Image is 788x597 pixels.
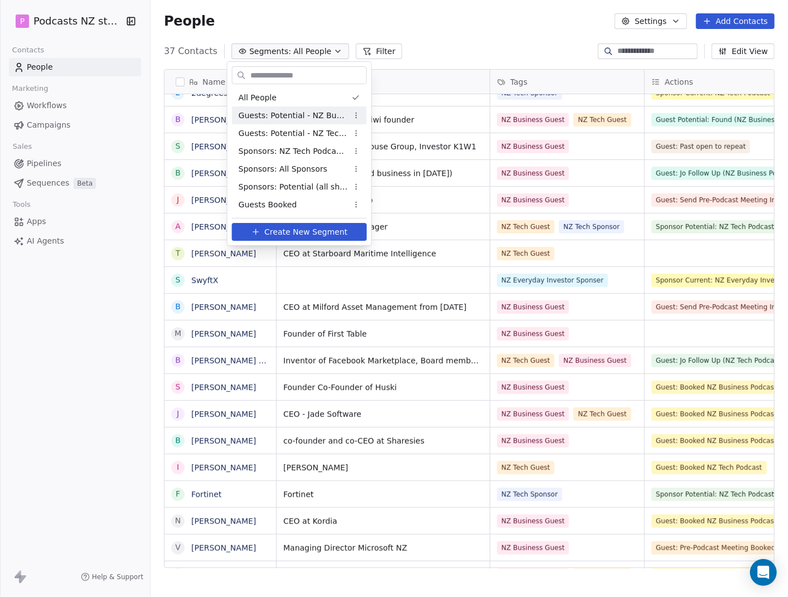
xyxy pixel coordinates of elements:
[239,145,348,157] span: Sponsors: NZ Tech Podcast - current
[264,226,347,238] span: Create New Segment
[232,223,367,241] button: Create New Segment
[239,128,348,139] span: Guests: Potential - NZ Tech Podcast
[239,199,297,211] span: Guests Booked
[232,89,367,213] div: Suggestions
[239,92,277,104] span: All People
[239,110,348,122] span: Guests: Potential - NZ Business Podcast
[239,163,327,175] span: Sponsors: All Sponsors
[239,181,348,193] span: Sponsors: Potential (all shows)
